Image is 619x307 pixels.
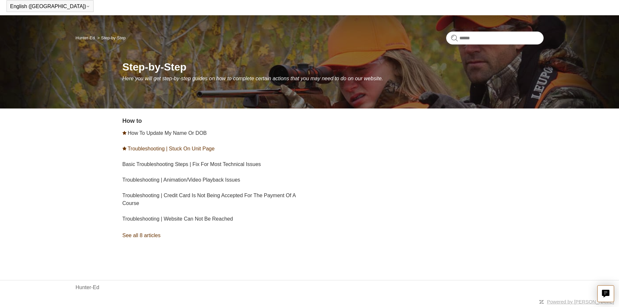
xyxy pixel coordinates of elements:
a: Hunter-Ed [76,284,99,291]
a: How To Update My Name Or DOB [128,130,207,136]
a: How to [123,118,142,124]
a: Troubleshooting | Credit Card Is Not Being Accepted For The Payment Of A Course [123,193,296,206]
input: Search [446,32,544,45]
svg: Promoted article [123,131,126,135]
a: Troubleshooting | Animation/Video Playback Issues [123,177,240,183]
a: Troubleshooting | Stuck On Unit Page [128,146,215,151]
svg: Promoted article [123,147,126,150]
a: Powered by [PERSON_NAME] [547,299,614,304]
li: Step-by-Step [96,35,125,40]
p: Here you will get step-by-step guides on how to complete certain actions that you may need to do ... [123,75,544,83]
a: Basic Troubleshooting Steps | Fix For Most Technical Issues [123,161,261,167]
a: See all 8 articles [123,227,312,244]
a: Troubleshooting | Website Can Not Be Reached [123,216,233,222]
h1: Step-by-Step [123,59,544,75]
li: Hunter-Ed [76,35,96,40]
button: English ([GEOGRAPHIC_DATA]) [10,4,90,9]
button: Live chat [597,285,614,302]
a: Hunter-Ed [76,35,95,40]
